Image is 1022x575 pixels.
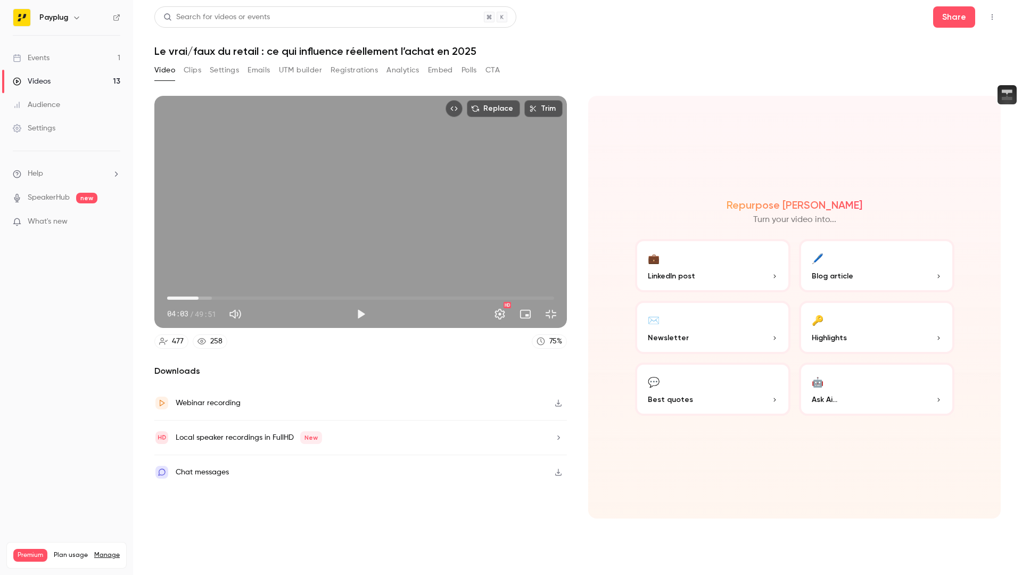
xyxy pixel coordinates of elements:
[13,76,51,87] div: Videos
[812,311,823,328] div: 🔑
[799,301,954,354] button: 🔑Highlights
[28,216,68,227] span: What's new
[210,336,222,347] div: 258
[13,168,120,179] li: help-dropdown-opener
[812,270,853,282] span: Blog article
[933,6,975,28] button: Share
[753,213,836,226] p: Turn your video into...
[799,239,954,292] button: 🖊️Blog article
[524,100,563,117] button: Trim
[248,62,270,79] button: Emails
[76,193,97,203] span: new
[172,336,184,347] div: 477
[648,394,693,405] span: Best quotes
[648,270,695,282] span: LinkedIn post
[549,336,562,347] div: 75 %
[279,62,322,79] button: UTM builder
[184,62,201,79] button: Clips
[648,373,660,390] div: 💬
[812,394,837,405] span: Ask Ai...
[485,62,500,79] button: CTA
[812,250,823,266] div: 🖊️
[386,62,419,79] button: Analytics
[300,431,322,444] span: New
[331,62,378,79] button: Registrations
[635,301,790,354] button: ✉️Newsletter
[94,551,120,560] a: Manage
[189,308,194,319] span: /
[635,363,790,416] button: 💬Best quotes
[167,308,216,319] div: 04:03
[984,9,1001,26] button: Top Bar Actions
[812,332,847,343] span: Highlights
[350,303,372,325] button: Play
[210,62,239,79] button: Settings
[489,303,510,325] button: Settings
[648,250,660,266] div: 💼
[225,303,246,325] button: Mute
[13,9,30,26] img: Payplug
[154,334,188,349] a: 477
[504,302,511,308] div: HD
[193,334,227,349] a: 258
[799,363,954,416] button: 🤖Ask Ai...
[28,192,70,203] a: SpeakerHub
[167,308,188,319] span: 04:03
[13,549,47,562] span: Premium
[461,62,477,79] button: Polls
[467,100,520,117] button: Replace
[515,303,536,325] button: Turn on miniplayer
[39,12,68,23] h6: Payplug
[648,332,689,343] span: Newsletter
[428,62,453,79] button: Embed
[13,123,55,134] div: Settings
[28,168,43,179] span: Help
[195,308,216,319] span: 49:51
[154,62,175,79] button: Video
[13,100,60,110] div: Audience
[108,217,120,227] iframe: Noticeable Trigger
[812,373,823,390] div: 🤖
[176,397,241,409] div: Webinar recording
[154,45,1001,57] h1: Le vrai/faux du retail : ce qui influence réellement l’achat en 2025
[446,100,463,117] button: Embed video
[176,431,322,444] div: Local speaker recordings in FullHD
[635,239,790,292] button: 💼LinkedIn post
[532,334,567,349] a: 75%
[13,53,50,63] div: Events
[540,303,562,325] button: Exit full screen
[648,311,660,328] div: ✉️
[727,199,862,211] h2: Repurpose [PERSON_NAME]
[54,551,88,560] span: Plan usage
[176,466,229,479] div: Chat messages
[163,12,270,23] div: Search for videos or events
[154,365,567,377] h2: Downloads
